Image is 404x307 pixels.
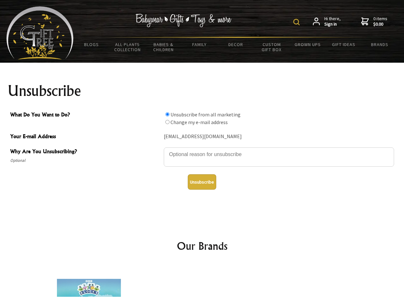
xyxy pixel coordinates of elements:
[165,120,170,124] input: What Do You Want to Do?
[218,38,254,51] a: Decor
[8,83,397,98] h1: Unsubscribe
[373,21,387,27] strong: $0.00
[324,16,341,27] span: Hi there,
[170,111,241,118] label: Unsubscribe from all marketing
[74,38,110,51] a: BLOGS
[6,6,74,59] img: Babyware - Gifts - Toys and more...
[170,119,228,125] label: Change my e-mail address
[164,132,394,142] div: [EMAIL_ADDRESS][DOMAIN_NAME]
[136,14,232,27] img: Babywear - Gifts - Toys & more
[182,38,218,51] a: Family
[146,38,182,56] a: Babies & Children
[13,238,392,254] h2: Our Brands
[293,19,300,25] img: product search
[254,38,290,56] a: Custom Gift Box
[361,16,387,27] a: 0 items$0.00
[362,38,398,51] a: Brands
[373,16,387,27] span: 0 items
[313,16,341,27] a: Hi there,Sign in
[165,112,170,116] input: What Do You Want to Do?
[164,147,394,167] textarea: Why Are You Unsubscribing?
[10,132,161,142] span: Your E-mail Address
[289,38,326,51] a: Grown Ups
[10,157,161,164] span: Optional
[110,38,146,56] a: All Plants Collection
[326,38,362,51] a: Gift Ideas
[10,147,161,157] span: Why Are You Unsubscribing?
[324,21,341,27] strong: Sign in
[188,174,216,190] button: Unsubscribe
[10,111,161,120] span: What Do You Want to Do?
